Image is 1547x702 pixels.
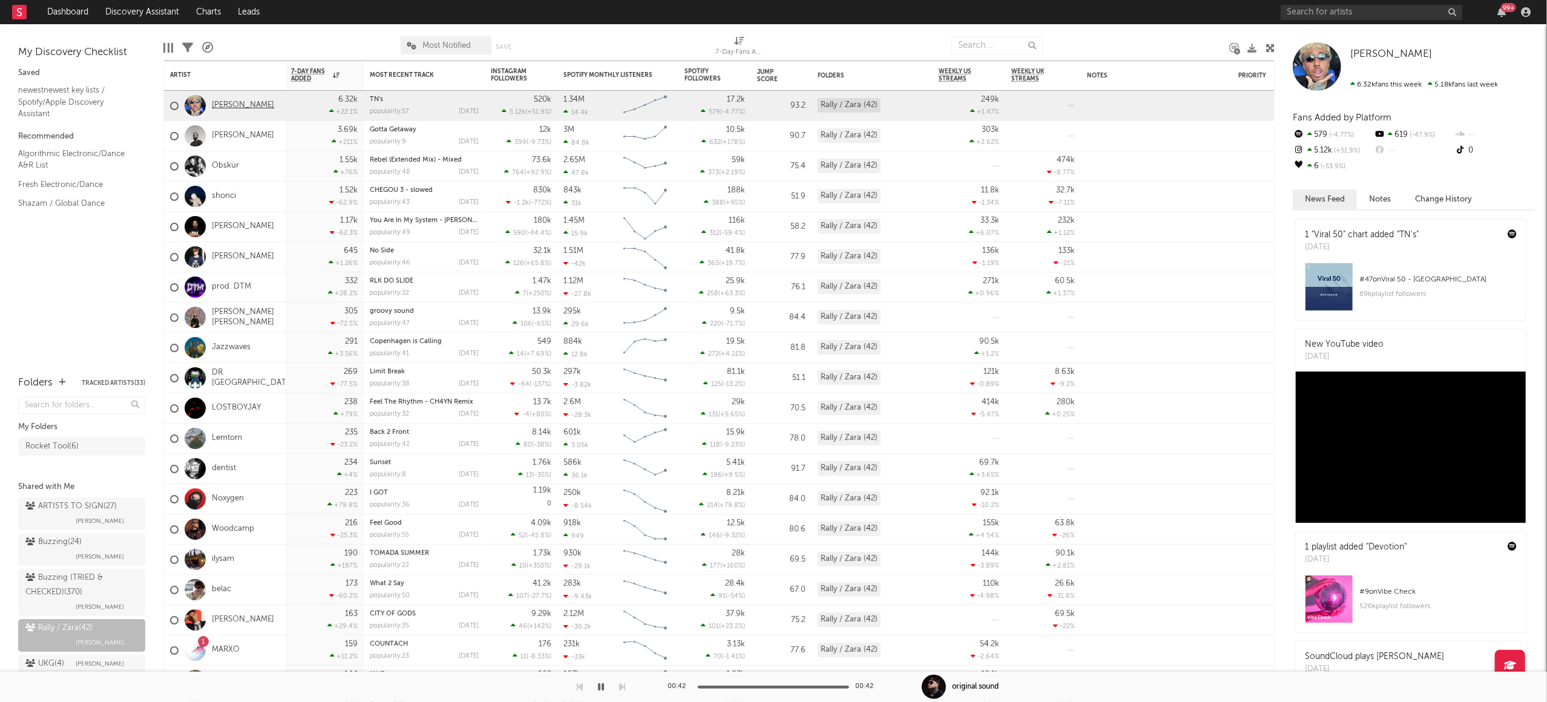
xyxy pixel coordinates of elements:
[76,514,124,528] span: [PERSON_NAME]
[618,333,672,363] svg: Chart title
[1403,189,1484,209] button: Change History
[459,199,479,206] div: [DATE]
[685,68,727,82] div: Spotify Followers
[76,600,124,614] span: [PERSON_NAME]
[563,320,589,328] div: 29.6k
[25,439,79,454] div: Rocket Tool ( 6 )
[712,200,724,206] span: 388
[618,212,672,242] svg: Chart title
[1049,198,1075,206] div: -7.11 %
[1293,143,1373,159] div: 5.12k
[533,307,551,315] div: 13.9k
[726,126,745,134] div: 10.5k
[528,139,550,146] span: -9.73 %
[459,108,479,115] div: [DATE]
[972,198,999,206] div: -1.34 %
[344,247,358,255] div: 645
[981,96,999,103] div: 249k
[18,497,145,530] a: ARTISTS TO SIGN(27)[PERSON_NAME]
[212,645,240,655] a: MARXO
[506,198,551,206] div: ( )
[330,320,358,327] div: -72.5 %
[370,187,433,194] a: CHEGOU 3 - slowed
[212,554,234,565] a: ilysam
[715,30,764,65] div: 7-Day Fans Added (7-Day Fans Added)
[1350,81,1422,88] span: 6.32k fans this week
[370,157,479,163] div: Rebel (Extended Mix) - Mixed
[18,438,145,456] a: Rocket Tool(6)
[700,350,745,358] div: ( )
[459,139,479,145] div: [DATE]
[709,230,720,237] span: 312
[505,259,551,267] div: ( )
[370,641,408,648] a: COUNTACH
[1359,287,1517,301] div: 69k playlist followers
[1281,5,1462,20] input: Search for artists
[1056,186,1075,194] div: 32.7k
[982,247,999,255] div: 136k
[459,260,479,266] div: [DATE]
[721,169,743,176] span: +2.19 %
[370,369,405,375] a: Limit Break
[618,121,672,151] svg: Chart title
[563,156,585,164] div: 2.65M
[370,169,410,175] div: popularity: 48
[1373,127,1454,143] div: 619
[370,308,414,315] a: groovy sound
[1350,81,1498,88] span: 5.18k fans last week
[1359,272,1517,287] div: # 47 on Viral 50 - [GEOGRAPHIC_DATA]
[510,109,525,116] span: 5.12k
[1332,148,1360,154] span: +51.9 %
[726,247,745,255] div: 41.8k
[720,290,743,297] span: +63.3 %
[701,229,745,237] div: ( )
[708,260,719,267] span: 365
[1305,229,1419,241] div: 1 "Viral 50" chart added
[707,290,718,297] span: 258
[212,494,244,504] a: Noxygen
[370,248,479,254] div: No Side
[818,249,881,264] div: Rally / Zara (42)
[533,247,551,255] div: 32.1k
[1357,189,1403,209] button: Notes
[18,619,145,652] a: Rally / Zara(42)[PERSON_NAME]
[370,260,410,266] div: popularity: 46
[708,169,719,176] span: 373
[728,186,745,194] div: 188k
[1373,143,1454,159] div: --
[521,321,532,327] span: 106
[563,139,590,146] div: 84.8k
[715,45,764,60] div: 7-Day Fans Added (7-Day Fans Added)
[370,459,391,466] a: Sunset
[513,260,524,267] span: 126
[818,159,881,173] div: Rally / Zara (42)
[732,156,745,164] div: 59k
[370,108,409,115] div: popularity: 57
[370,187,479,194] div: CHEGOU 3 - slowed
[514,200,529,206] span: -1.2k
[726,200,743,206] span: +95 %
[563,260,586,267] div: -42k
[76,549,124,564] span: [PERSON_NAME]
[1408,132,1435,139] span: -47.9 %
[370,199,410,206] div: popularity: 43
[563,186,582,194] div: 843k
[1454,143,1535,159] div: 0
[370,429,409,436] a: Back 2 Front
[701,108,745,116] div: ( )
[18,396,145,414] input: Search for folders...
[1293,189,1357,209] button: News Feed
[340,156,358,164] div: 1.55k
[1454,127,1535,143] div: --
[757,159,806,174] div: 75.4
[182,30,193,65] div: Filters
[721,230,743,237] span: -59.4 %
[370,217,518,224] a: You Are In My System - [PERSON_NAME] Remix
[979,338,999,346] div: 90.5k
[422,42,471,50] span: Most Notified
[1047,168,1075,176] div: -8.77 %
[507,138,551,146] div: ( )
[700,168,745,176] div: ( )
[212,307,279,328] a: [PERSON_NAME] [PERSON_NAME]
[212,615,274,625] a: [PERSON_NAME]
